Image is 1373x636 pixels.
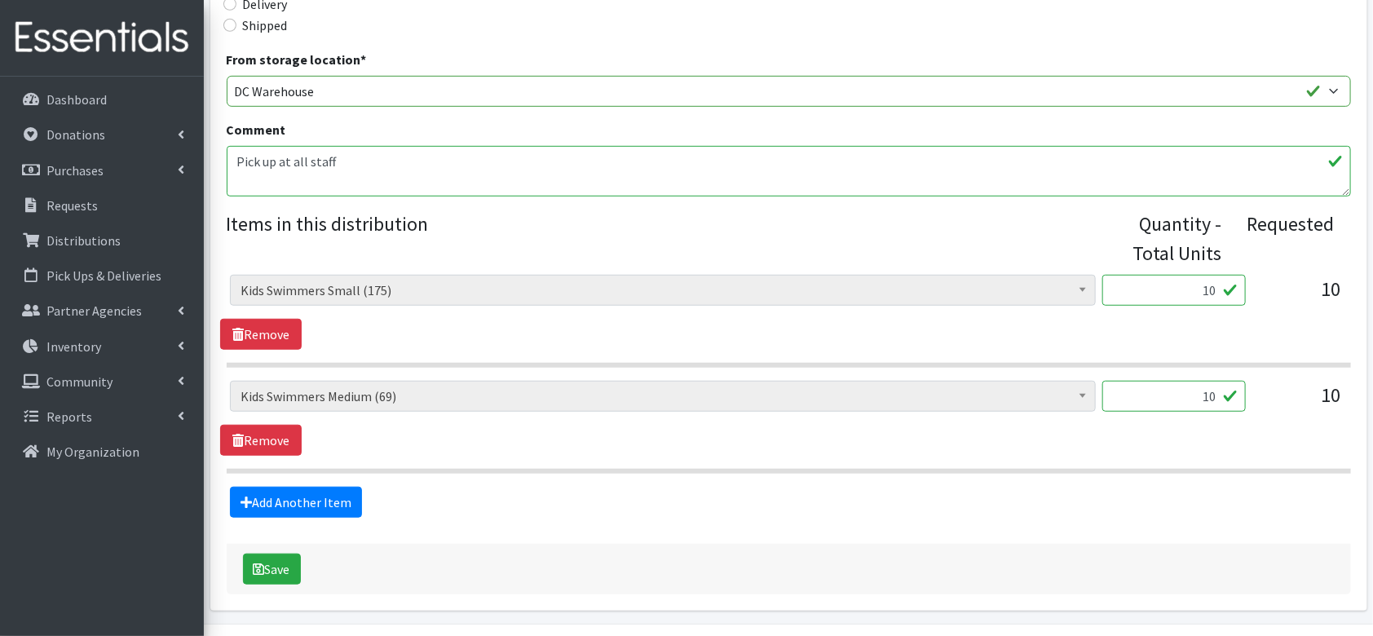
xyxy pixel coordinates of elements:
[230,275,1096,306] span: Kids Swimmers Small (175)
[7,154,197,187] a: Purchases
[7,259,197,292] a: Pick Ups & Deliveries
[7,11,197,65] img: HumanEssentials
[46,126,105,143] p: Donations
[7,83,197,116] a: Dashboard
[1238,210,1335,268] div: Requested
[1259,275,1340,319] div: 10
[227,210,1126,262] legend: Items in this distribution
[7,435,197,468] a: My Organization
[46,232,121,249] p: Distributions
[46,197,98,214] p: Requests
[1102,381,1246,412] input: Quantity
[241,279,1085,302] span: Kids Swimmers Small (175)
[7,365,197,398] a: Community
[227,50,367,69] label: From storage location
[46,409,92,425] p: Reports
[1126,210,1222,268] div: Quantity - Total Units
[220,425,302,456] a: Remove
[46,91,107,108] p: Dashboard
[227,146,1351,197] textarea: Pick up at all staff
[361,51,367,68] abbr: required
[46,267,161,284] p: Pick Ups & Deliveries
[7,330,197,363] a: Inventory
[7,224,197,257] a: Distributions
[7,189,197,222] a: Requests
[241,385,1085,408] span: Kids Swimmers Medium (69)
[46,303,142,319] p: Partner Agencies
[220,319,302,350] a: Remove
[1259,381,1340,425] div: 10
[230,487,362,518] a: Add Another Item
[243,554,301,585] button: Save
[46,373,113,390] p: Community
[227,120,286,139] label: Comment
[7,294,197,327] a: Partner Agencies
[1102,275,1246,306] input: Quantity
[46,338,101,355] p: Inventory
[46,444,139,460] p: My Organization
[243,15,288,35] label: Shipped
[7,118,197,151] a: Donations
[46,162,104,179] p: Purchases
[230,381,1096,412] span: Kids Swimmers Medium (69)
[7,400,197,433] a: Reports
